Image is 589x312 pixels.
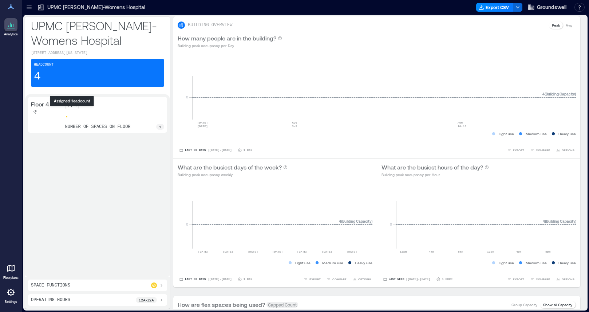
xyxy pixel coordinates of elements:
button: EXPORT [506,276,526,283]
p: [STREET_ADDRESS][US_STATE] [31,50,164,56]
p: Light use [499,260,514,266]
span: EXPORT [513,148,524,152]
p: Light use [499,131,514,137]
p: BUILDING OVERVIEW [188,22,232,28]
p: Heavy use [355,260,372,266]
button: Export CSV [476,3,513,12]
span: Capped Count [266,302,298,308]
button: Last Week |[DATE]-[DATE] [382,276,432,283]
p: Headcount [34,62,54,68]
p: Floorplans [3,276,19,280]
tspan: 0 [390,222,392,226]
text: [DATE] [248,250,258,253]
text: [DATE] [297,250,308,253]
p: What are the busiest hours of the day? [382,163,483,172]
text: [DATE] [197,125,208,128]
p: Avg [566,22,572,28]
p: Analytics [4,32,18,36]
text: 10-16 [458,125,466,128]
p: Light use [295,260,311,266]
p: Peak [552,22,560,28]
text: [DATE] [347,250,357,253]
p: Show all Capacity [543,302,572,308]
p: UPMC [PERSON_NAME]-Womens Hospital [47,4,145,11]
text: AUG [458,121,463,124]
button: EXPORT [302,276,322,283]
p: Medium use [526,131,547,137]
p: 12a - 12a [139,297,154,303]
text: [DATE] [322,250,332,253]
a: Analytics [2,16,20,39]
p: 4 [74,102,77,108]
span: EXPORT [309,277,321,281]
button: OPTIONS [351,276,372,283]
button: Last 90 Days |[DATE]-[DATE] [178,147,233,154]
text: [DATE] [272,250,283,253]
p: 4 [34,69,41,84]
p: Building peak occupancy per Day [178,43,282,48]
p: What are the busiest days of the week? [178,163,282,172]
p: 1 Day [244,277,252,281]
text: [DATE] [198,250,209,253]
text: 4pm [516,250,522,253]
a: Settings [2,284,20,306]
span: OPTIONS [562,148,574,152]
button: COMPARE [325,276,348,283]
p: Floor 4 [31,100,49,109]
p: Heavy use [558,260,576,266]
p: Settings [5,300,17,304]
a: Floorplans [1,260,21,282]
p: Building peak occupancy weekly [178,172,288,178]
text: 8pm [545,250,551,253]
text: [DATE] [223,250,233,253]
p: Heavy use [558,131,576,137]
button: OPTIONS [554,147,576,154]
p: Medium use [526,260,547,266]
p: Group Capacity [511,302,537,308]
text: [DATE] [197,121,208,124]
button: COMPARE [529,147,552,154]
button: Last 90 Days |[DATE]-[DATE] [178,276,233,283]
p: UPMC [PERSON_NAME]-Womens Hospital [31,18,164,47]
p: How many people are in the building? [178,34,276,43]
text: 4am [429,250,434,253]
span: COMPARE [536,277,550,281]
p: number of spaces on floor [65,124,131,130]
p: Operating Hours [31,297,70,303]
span: EXPORT [513,277,524,281]
button: OPTIONS [554,276,576,283]
p: Medium use [322,260,343,266]
p: 1 [159,124,161,130]
span: OPTIONS [562,277,574,281]
button: EXPORT [506,147,526,154]
span: Groundswell [537,4,566,11]
tspan: 0 [186,95,188,99]
p: Space Functions [31,282,70,288]
text: 12am [400,250,407,253]
span: COMPARE [536,148,550,152]
text: 12pm [487,250,494,253]
span: OPTIONS [358,277,371,281]
p: How are flex spaces being used? [178,300,265,309]
text: AUG [292,121,297,124]
text: 8am [458,250,463,253]
tspan: 0 [186,222,188,226]
p: Building peak occupancy per Hour [382,172,489,178]
p: 1 Day [244,148,252,152]
p: 1 Hour [442,277,452,281]
button: COMPARE [529,276,552,283]
text: 3-9 [292,125,297,128]
span: COMPARE [332,277,347,281]
button: Groundswell [525,1,569,13]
